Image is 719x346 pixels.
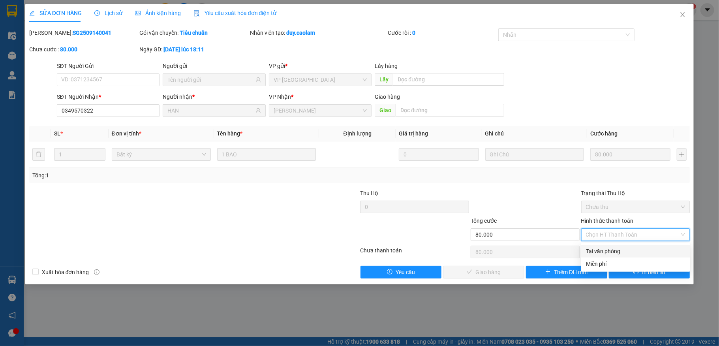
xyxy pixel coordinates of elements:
span: Chưa thu [586,201,685,213]
div: Tổng: 1 [32,171,278,180]
b: SG2509140041 [73,30,111,36]
span: Đơn vị tính [112,130,141,137]
span: Bất kỳ [116,149,206,160]
span: SỬA ĐƠN HÀNG [29,10,82,16]
span: SL [54,130,60,137]
input: Ghi Chú [485,148,584,161]
span: Lấy hàng [375,63,398,69]
div: SĐT Người Gửi [57,62,160,70]
span: Xuất hóa đơn hàng [39,268,92,276]
input: 0 [590,148,670,161]
span: VP Nhận [269,94,291,100]
div: Người gửi [163,62,266,70]
b: 80.000 [60,46,77,53]
span: Thu Hộ [360,190,378,196]
th: Ghi chú [482,126,588,141]
span: Yêu cầu [396,268,415,276]
div: Gói vận chuyển: [139,28,248,37]
span: VP Sài Gòn [274,74,367,86]
b: [DOMAIN_NAME] [66,30,109,36]
span: Tổng cước [471,218,497,224]
b: BIÊN NHẬN GỬI HÀNG HÓA [51,11,76,76]
div: Tại văn phòng [586,247,685,256]
span: Giao hàng [375,94,400,100]
span: Chọn HT Thanh Toán [586,229,685,241]
span: Lịch sử [94,10,122,16]
b: 0 [412,30,415,36]
input: 0 [399,148,479,161]
span: Lấy [375,73,393,86]
span: Cước hàng [590,130,618,137]
span: edit [29,10,35,16]
label: Hình thức thanh toán [581,218,634,224]
span: Yêu cầu xuất hóa đơn điện tử [193,10,277,16]
img: logo.jpg [86,10,105,29]
span: Giao [375,104,396,117]
b: Tiêu chuẩn [180,30,208,36]
img: icon [193,10,200,17]
div: Chưa thanh toán [359,246,470,260]
div: Cước rồi : [388,28,497,37]
span: exclamation-circle [387,269,392,275]
span: Giá trị hàng [399,130,428,137]
span: Tên hàng [217,130,243,137]
button: plus [677,148,687,161]
div: Ngày GD: [139,45,248,54]
input: VD: Bàn, Ghế [217,148,316,161]
div: Nhân viên tạo: [250,28,386,37]
div: Chưa cước : [29,45,138,54]
div: Trạng thái Thu Hộ [581,189,690,197]
button: exclamation-circleYêu cầu [360,266,442,278]
span: user [255,108,261,113]
span: plus [545,269,551,275]
span: Ảnh kiện hàng [135,10,181,16]
span: Thêm ĐH mới [554,268,588,276]
button: delete [32,148,45,161]
div: VP gửi [269,62,372,70]
span: Định lượng [344,130,372,137]
button: printerIn biên lai [609,266,690,278]
button: plusThêm ĐH mới [526,266,607,278]
span: clock-circle [94,10,100,16]
button: Close [672,4,694,26]
input: Tên người nhận [167,106,254,115]
span: picture [135,10,141,16]
button: checkGiao hàng [443,266,524,278]
span: In biên lai [642,268,665,276]
div: SĐT Người Nhận [57,92,160,101]
span: info-circle [94,269,99,275]
span: close [680,11,686,18]
b: duy.caolam [286,30,315,36]
div: [PERSON_NAME]: [29,28,138,37]
span: user [255,77,261,83]
span: printer [633,269,639,275]
div: Miễn phí [586,259,685,268]
b: [PERSON_NAME] [10,51,45,88]
b: [DATE] lúc 18:11 [163,46,204,53]
input: Dọc đường [393,73,504,86]
input: Dọc đường [396,104,504,117]
div: Người nhận [163,92,266,101]
span: VP Phan Thiết [274,105,367,117]
li: (c) 2017 [66,38,109,47]
input: Tên người gửi [167,75,254,84]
